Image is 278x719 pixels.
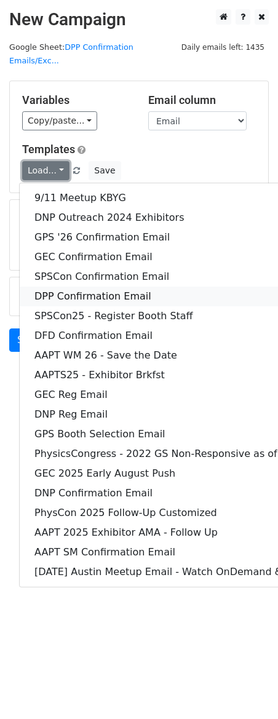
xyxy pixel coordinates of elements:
a: Copy/paste... [22,111,97,130]
a: Templates [22,143,75,156]
a: Send [9,328,50,352]
button: Save [89,161,121,180]
small: Google Sheet: [9,42,133,66]
iframe: Chat Widget [216,660,278,719]
a: Load... [22,161,69,180]
h2: New Campaign [9,9,269,30]
a: DPP Confirmation Emails/Exc... [9,42,133,66]
a: Daily emails left: 1435 [177,42,269,52]
h5: Variables [22,93,130,107]
h5: Email column [148,93,256,107]
span: Daily emails left: 1435 [177,41,269,54]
